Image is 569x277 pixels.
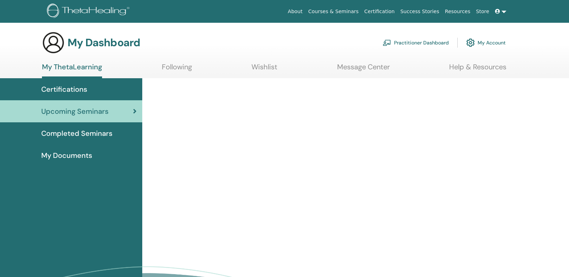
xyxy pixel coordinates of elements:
[473,5,492,18] a: Store
[42,63,102,78] a: My ThetaLearning
[47,4,132,20] img: logo.png
[466,37,475,49] img: cog.svg
[398,5,442,18] a: Success Stories
[305,5,362,18] a: Courses & Seminars
[466,35,506,50] a: My Account
[442,5,473,18] a: Resources
[68,36,140,49] h3: My Dashboard
[251,63,277,76] a: Wishlist
[361,5,397,18] a: Certification
[162,63,192,76] a: Following
[337,63,390,76] a: Message Center
[449,63,506,76] a: Help & Resources
[41,128,112,139] span: Completed Seminars
[41,106,108,117] span: Upcoming Seminars
[383,39,391,46] img: chalkboard-teacher.svg
[42,31,65,54] img: generic-user-icon.jpg
[41,150,92,161] span: My Documents
[383,35,449,50] a: Practitioner Dashboard
[285,5,305,18] a: About
[41,84,87,95] span: Certifications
